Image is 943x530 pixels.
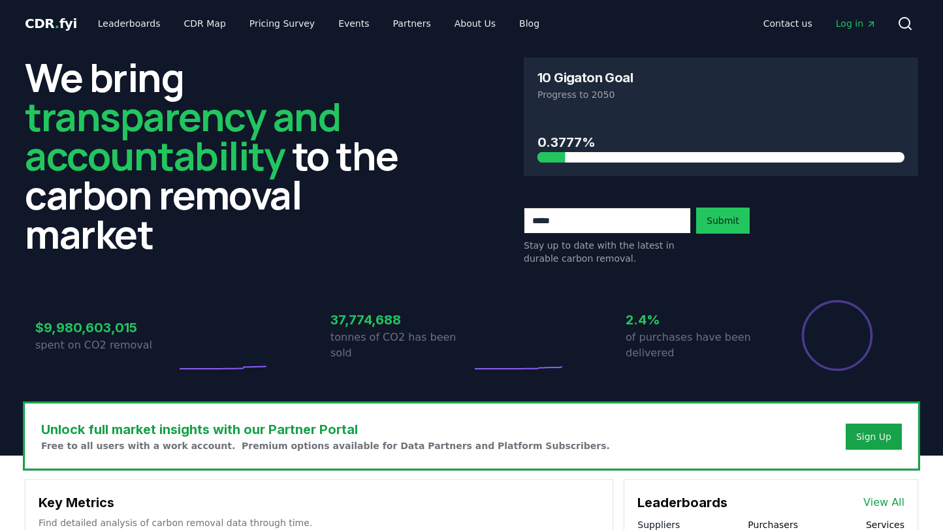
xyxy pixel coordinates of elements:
[41,439,610,452] p: Free to all users with a work account. Premium options available for Data Partners and Platform S...
[383,12,441,35] a: Partners
[856,430,891,443] a: Sign Up
[35,318,176,337] h3: $9,980,603,015
[626,330,767,361] p: of purchases have been delivered
[846,424,902,450] button: Sign Up
[330,330,471,361] p: tonnes of CO2 has been sold
[524,239,691,265] p: Stay up to date with the latest in durable carbon removal.
[88,12,550,35] nav: Main
[55,16,59,31] span: .
[39,493,599,512] h3: Key Metrics
[696,208,750,234] button: Submit
[39,516,599,529] p: Find detailed analysis of carbon removal data through time.
[328,12,379,35] a: Events
[537,132,904,152] h3: 0.3777%
[863,495,904,510] a: View All
[801,299,874,372] div: Percentage of sales delivered
[444,12,506,35] a: About Us
[825,12,887,35] a: Log in
[836,17,876,30] span: Log in
[25,89,340,182] span: transparency and accountability
[509,12,550,35] a: Blog
[239,12,325,35] a: Pricing Survey
[537,88,904,101] p: Progress to 2050
[637,493,727,512] h3: Leaderboards
[753,12,887,35] nav: Main
[626,310,767,330] h3: 2.4%
[25,57,419,253] h2: We bring to the carbon removal market
[25,14,77,33] a: CDR.fyi
[537,71,633,84] h3: 10 Gigaton Goal
[35,337,176,353] p: spent on CO2 removal
[41,420,610,439] h3: Unlock full market insights with our Partner Portal
[330,310,471,330] h3: 37,774,688
[174,12,236,35] a: CDR Map
[753,12,823,35] a: Contact us
[25,16,77,31] span: CDR fyi
[88,12,171,35] a: Leaderboards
